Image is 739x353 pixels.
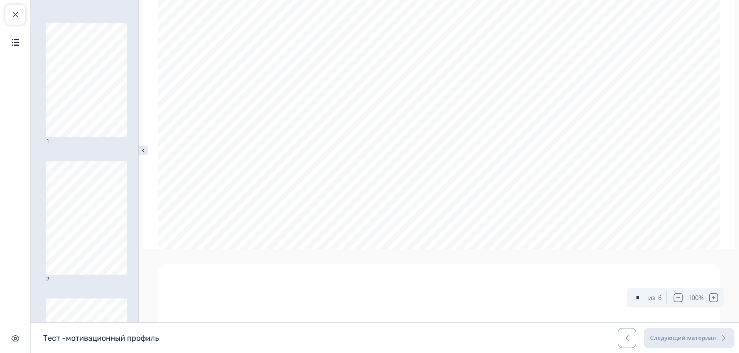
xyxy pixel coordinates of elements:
img: Скрыть интерфейс [11,334,20,343]
div: 100 % [688,293,704,302]
div: 6 [658,293,662,302]
div: из [648,293,655,302]
div: 2 [46,161,123,283]
img: close [139,146,148,155]
img: Содержание [11,38,20,47]
h1: Тест -мотивационный профиль [43,333,159,343]
div: 1 [46,23,123,146]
